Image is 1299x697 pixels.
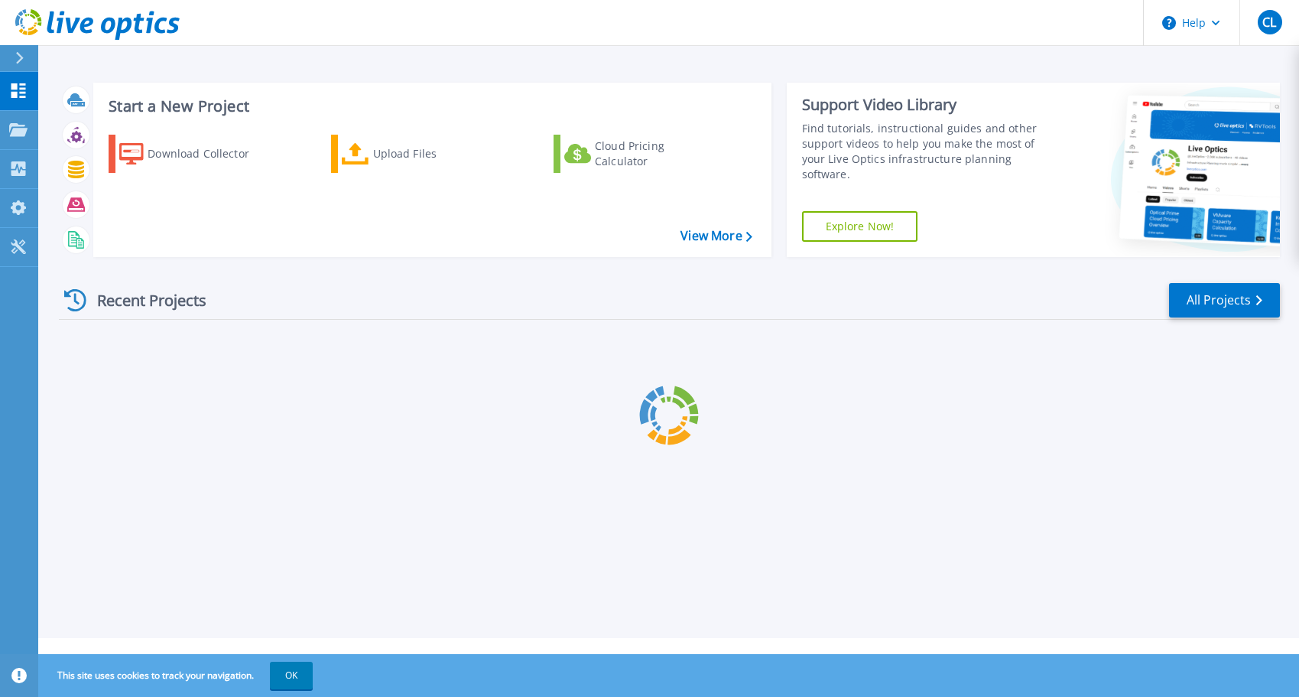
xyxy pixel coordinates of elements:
a: Cloud Pricing Calculator [554,135,724,173]
a: Upload Files [331,135,502,173]
div: Find tutorials, instructional guides and other support videos to help you make the most of your L... [802,121,1052,182]
div: Upload Files [373,138,495,169]
a: Download Collector [109,135,279,173]
a: All Projects [1169,283,1280,318]
h3: Start a New Project [109,98,752,115]
span: CL [1262,16,1276,28]
div: Support Video Library [802,95,1052,115]
span: This site uses cookies to track your navigation. [42,662,313,689]
button: OK [270,662,313,689]
a: View More [680,229,752,243]
a: Explore Now! [802,211,918,242]
div: Download Collector [148,138,270,169]
div: Cloud Pricing Calculator [595,138,717,169]
div: Recent Projects [59,282,227,319]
